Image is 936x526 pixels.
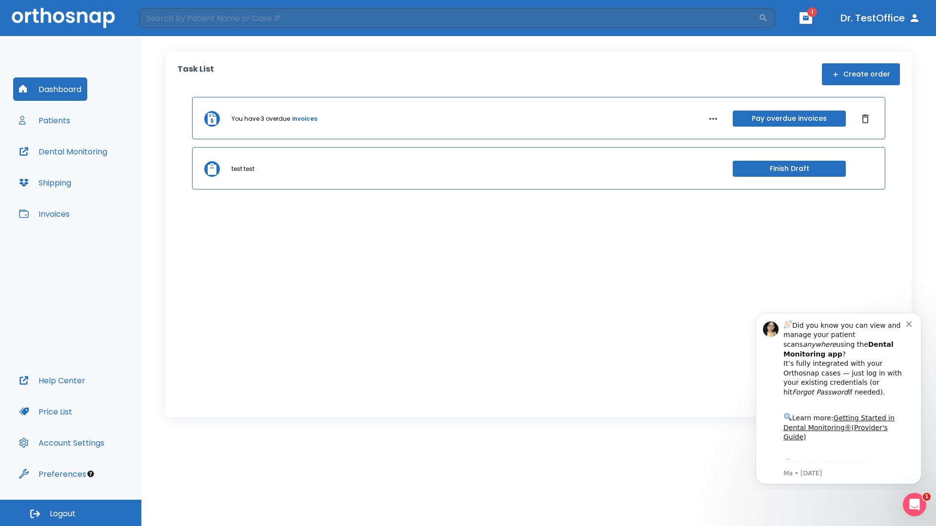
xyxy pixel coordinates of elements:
[292,114,317,123] a: invoices
[42,155,129,173] a: App Store
[232,165,254,173] p: test test
[837,9,924,27] button: Dr. TestOffice
[12,8,115,28] img: Orthosnap
[858,111,873,127] button: Dismiss
[13,369,91,392] button: Help Center
[139,8,759,28] input: Search by Patient Name or Case #
[13,77,87,101] button: Dashboard
[42,153,165,203] div: Download the app: | ​ Let us know if you need help getting started!
[13,171,77,194] button: Shipping
[232,114,290,123] p: You have 3 overdue
[86,470,95,478] div: Tooltip anchor
[13,431,110,454] button: Account Settings
[822,63,900,85] button: Create order
[733,111,846,127] button: Pay overdue invoices
[177,63,214,85] p: Task List
[923,493,931,501] span: 1
[903,493,926,516] iframe: Intercom live chat
[807,7,817,17] span: 1
[13,140,113,163] button: Dental Monitoring
[741,304,936,490] iframe: Intercom notifications message
[165,15,173,23] button: Dismiss notification
[42,165,165,174] p: Message from Ma, sent 7w ago
[13,400,78,423] button: Price List
[13,109,76,132] button: Patients
[13,202,76,225] button: Invoices
[733,161,846,177] button: Finish Draft
[13,462,92,486] button: Preferences
[50,508,76,519] span: Logout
